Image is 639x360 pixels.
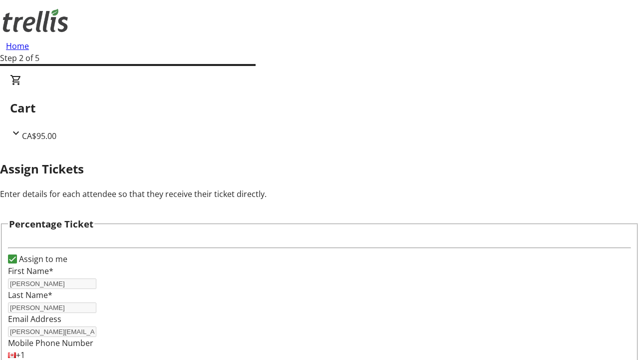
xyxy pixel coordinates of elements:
[17,253,67,265] label: Assign to me
[8,337,93,348] label: Mobile Phone Number
[10,74,629,142] div: CartCA$95.00
[8,289,52,300] label: Last Name*
[8,265,53,276] label: First Name*
[9,217,93,231] h3: Percentage Ticket
[10,99,629,117] h2: Cart
[8,313,61,324] label: Email Address
[22,130,56,141] span: CA$95.00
